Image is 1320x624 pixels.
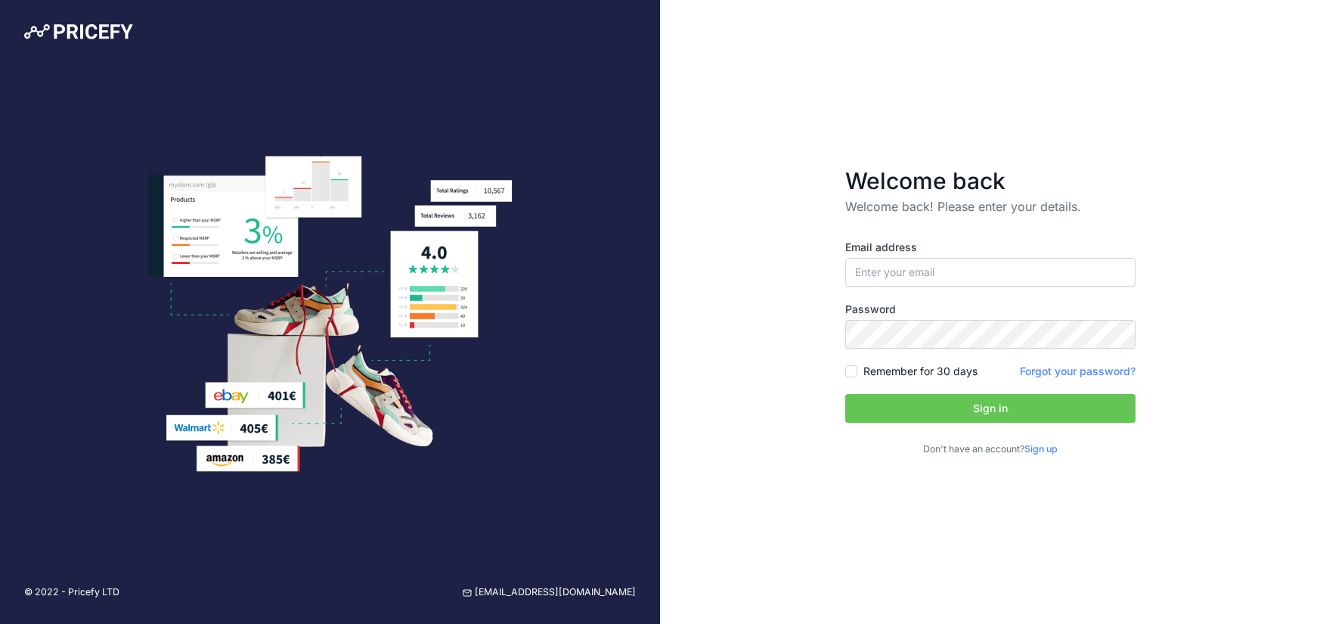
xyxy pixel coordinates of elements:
[1020,365,1136,377] a: Forgot your password?
[863,364,978,379] label: Remember for 30 days
[24,585,119,600] p: © 2022 - Pricefy LTD
[845,197,1136,216] p: Welcome back! Please enter your details.
[845,258,1136,287] input: Enter your email
[845,394,1136,423] button: Sign in
[24,24,133,39] img: Pricefy
[1024,443,1058,455] a: Sign up
[845,302,1136,317] label: Password
[463,585,636,600] a: [EMAIL_ADDRESS][DOMAIN_NAME]
[845,167,1136,194] h3: Welcome back
[845,240,1136,255] label: Email address
[845,442,1136,457] p: Don't have an account?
